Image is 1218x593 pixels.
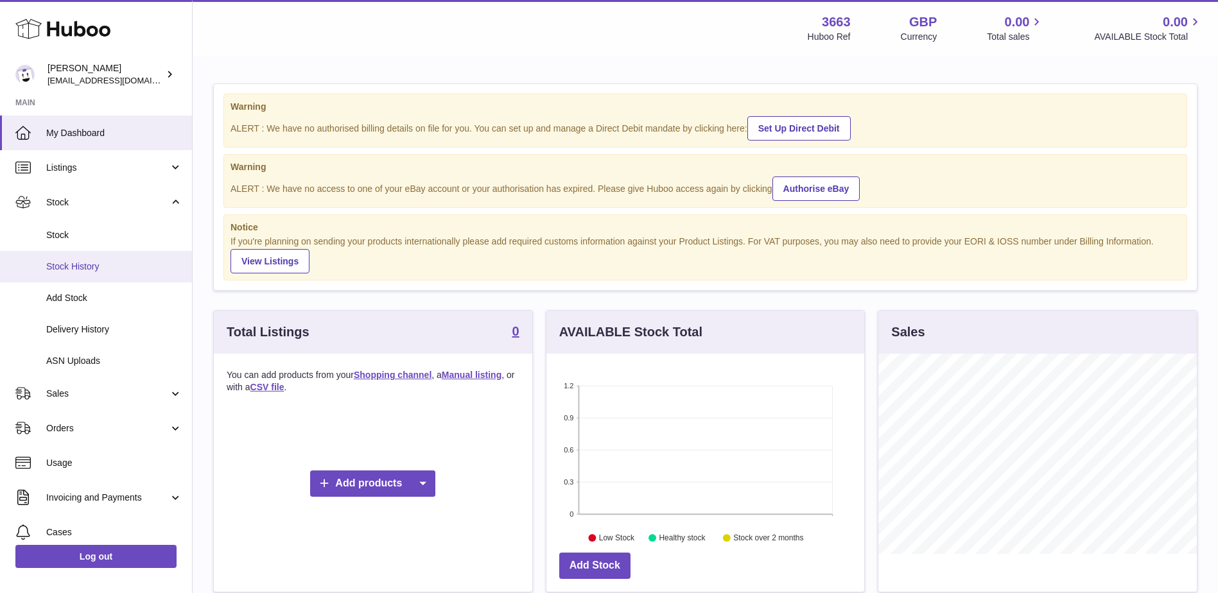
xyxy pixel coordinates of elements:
span: Invoicing and Payments [46,492,169,504]
a: Manual listing [442,370,501,380]
span: Stock History [46,261,182,273]
strong: Warning [231,161,1180,173]
a: 0.00 Total sales [987,13,1044,43]
h3: Total Listings [227,323,309,341]
div: [PERSON_NAME] [48,62,163,87]
a: CSV file [250,382,284,392]
text: 0.3 [564,478,573,486]
span: AVAILABLE Stock Total [1094,31,1203,43]
strong: Notice [231,221,1180,234]
span: Sales [46,388,169,400]
a: Add Stock [559,553,631,579]
a: 0 [512,325,519,340]
span: My Dashboard [46,127,182,139]
text: Stock over 2 months [733,534,803,543]
span: Usage [46,457,182,469]
strong: 0 [512,325,519,338]
strong: Warning [231,101,1180,113]
span: Total sales [987,31,1044,43]
p: You can add products from your , a , or with a . [227,369,519,393]
text: Low Stock [599,534,635,543]
span: 0.00 [1005,13,1030,31]
a: 0.00 AVAILABLE Stock Total [1094,13,1203,43]
text: Healthy stock [659,534,706,543]
h3: AVAILABLE Stock Total [559,323,702,341]
a: Log out [15,545,177,568]
a: Set Up Direct Debit [747,116,851,141]
div: Huboo Ref [808,31,851,43]
text: 0.6 [564,446,573,454]
div: If you're planning on sending your products internationally please add required customs informati... [231,236,1180,274]
img: internalAdmin-3663@internal.huboo.com [15,65,35,84]
text: 0.9 [564,414,573,422]
a: Shopping channel [354,370,431,380]
a: Authorise eBay [772,176,860,201]
span: Orders [46,422,169,434]
span: ASN Uploads [46,355,182,367]
h3: Sales [891,323,925,341]
strong: GBP [909,13,937,31]
strong: 3663 [822,13,851,31]
span: Stock [46,229,182,241]
span: Cases [46,526,182,538]
span: Add Stock [46,292,182,304]
div: Currency [901,31,937,43]
span: [EMAIL_ADDRESS][DOMAIN_NAME] [48,75,189,85]
a: View Listings [231,249,309,273]
span: Listings [46,162,169,174]
text: 1.2 [564,382,573,390]
span: 0.00 [1163,13,1188,31]
div: ALERT : We have no authorised billing details on file for you. You can set up and manage a Direct... [231,114,1180,141]
a: Add products [310,470,435,497]
span: Stock [46,196,169,209]
div: ALERT : We have no access to one of your eBay account or your authorisation has expired. Please g... [231,175,1180,201]
text: 0 [570,510,573,518]
span: Delivery History [46,323,182,336]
